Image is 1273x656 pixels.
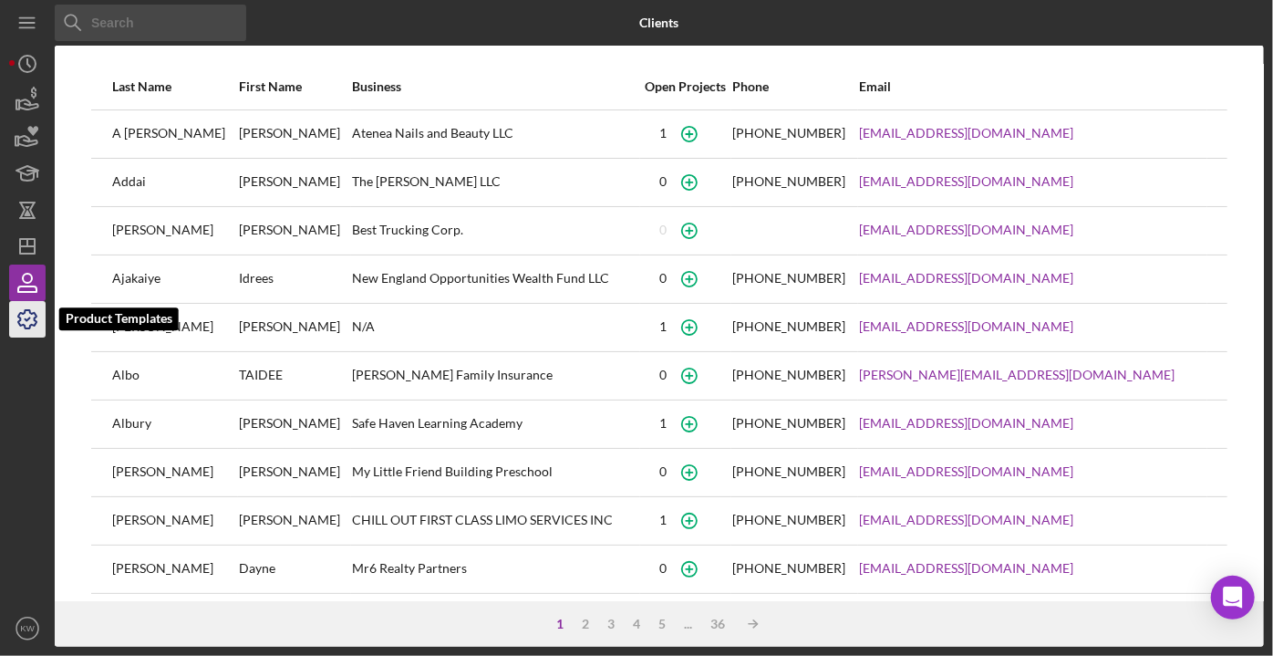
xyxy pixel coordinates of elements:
div: 5 [650,617,676,631]
div: Almarante [112,595,237,640]
div: Phone [732,79,857,94]
a: [EMAIL_ADDRESS][DOMAIN_NAME] [859,174,1073,189]
a: [EMAIL_ADDRESS][DOMAIN_NAME] [859,126,1073,141]
div: 4 [625,617,650,631]
div: [PHONE_NUMBER] [732,319,845,334]
div: [PHONE_NUMBER] [732,416,845,431]
div: 0 [659,271,667,286]
div: [PERSON_NAME] [239,305,350,350]
div: [PERSON_NAME] [112,208,237,254]
div: 0 [659,464,667,479]
div: 0 [659,368,667,382]
div: Safe Haven Learning Academy [352,401,639,447]
div: [PERSON_NAME] Family Insurance [352,353,639,399]
div: A [PERSON_NAME] [112,111,237,157]
div: 1 [659,126,667,141]
div: [PERSON_NAME] [239,401,350,447]
div: 1 [659,513,667,527]
div: [PHONE_NUMBER] [732,126,845,141]
div: Open Projects [641,79,730,94]
b: Clients [640,16,679,30]
a: [EMAIL_ADDRESS][DOMAIN_NAME] [859,319,1073,334]
div: [PERSON_NAME] [239,111,350,157]
div: Albury [112,401,237,447]
div: [PHONE_NUMBER] [732,561,845,576]
div: Addai [112,160,237,205]
div: CHILL OUT FIRST CLASS LIMO SERVICES INC [352,498,639,544]
a: [EMAIL_ADDRESS][DOMAIN_NAME] [859,513,1073,527]
div: 36 [702,617,735,631]
a: [EMAIL_ADDRESS][DOMAIN_NAME] [859,271,1073,286]
div: 0 [659,561,667,576]
div: Idrees [239,256,350,302]
a: [EMAIL_ADDRESS][DOMAIN_NAME] [859,464,1073,479]
div: TAIDEE [239,353,350,399]
input: Search [55,5,246,41]
a: [EMAIL_ADDRESS][DOMAIN_NAME] [859,223,1073,237]
div: [PERSON_NAME] [112,305,237,350]
div: Best Trucking Corp. [352,208,639,254]
a: [EMAIL_ADDRESS][DOMAIN_NAME] [859,561,1073,576]
div: [PHONE_NUMBER] [732,368,845,382]
div: 0 [659,174,667,189]
div: 1 [659,319,667,334]
a: [PERSON_NAME][EMAIL_ADDRESS][DOMAIN_NAME] [859,368,1175,382]
button: KW [9,610,46,647]
div: N/A [352,305,639,350]
div: 1 [548,617,574,631]
div: 2 [574,617,599,631]
div: [PERSON_NAME] [239,160,350,205]
div: Business [352,79,639,94]
div: dany home appliances [352,595,639,640]
div: Ajakaiye [112,256,237,302]
div: Email [859,79,1206,94]
div: [PERSON_NAME] [112,547,237,592]
div: [PHONE_NUMBER] [732,464,845,479]
div: [PERSON_NAME] [112,498,237,544]
div: [PHONE_NUMBER] [732,513,845,527]
div: Dayne [239,547,350,592]
div: [PHONE_NUMBER] [732,271,845,286]
div: [PERSON_NAME] [239,498,350,544]
div: 0 [659,223,667,237]
div: New England Opportunities Wealth Fund LLC [352,256,639,302]
text: KW [20,624,35,634]
div: Atenea Nails and Beauty LLC [352,111,639,157]
div: Albo [112,353,237,399]
a: [EMAIL_ADDRESS][DOMAIN_NAME] [859,416,1073,431]
div: Last Name [112,79,237,94]
div: 1 [659,416,667,431]
div: The [PERSON_NAME] LLC [352,160,639,205]
div: First Name [239,79,350,94]
div: [PERSON_NAME] [239,450,350,495]
div: Mr6 Realty Partners [352,547,639,592]
div: Open Intercom Messenger [1211,576,1255,620]
div: ... [676,617,702,631]
div: [PHONE_NUMBER] [732,174,845,189]
div: My Little Friend Building Preschool [352,450,639,495]
div: [PERSON_NAME] [239,208,350,254]
div: [PERSON_NAME] [112,450,237,495]
div: 3 [599,617,625,631]
div: [PERSON_NAME] [239,595,350,640]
